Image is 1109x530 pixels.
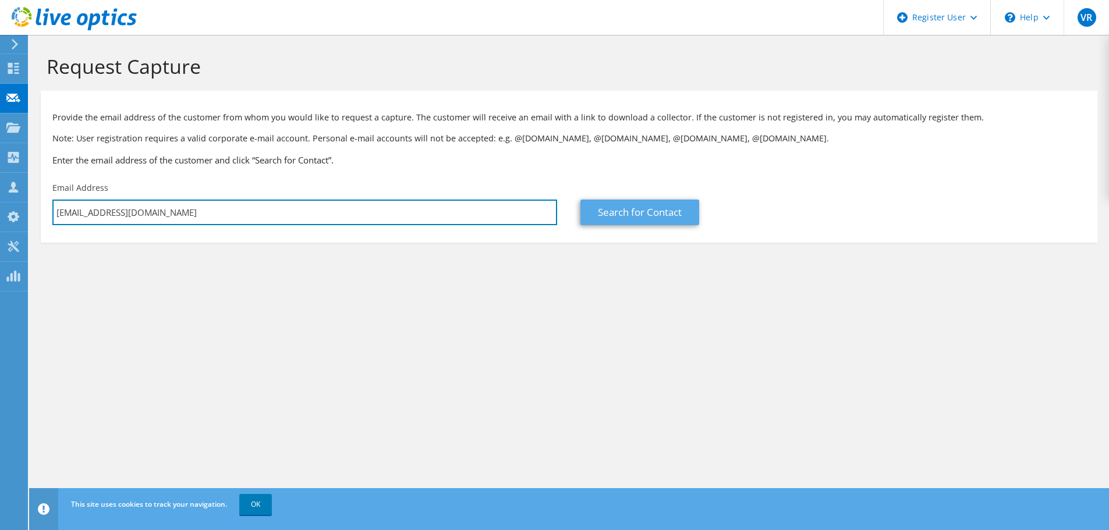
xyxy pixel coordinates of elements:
h3: Enter the email address of the customer and click “Search for Contact”. [52,154,1086,166]
svg: \n [1005,12,1015,23]
a: Search for Contact [580,200,699,225]
label: Email Address [52,182,108,194]
h1: Request Capture [47,54,1086,79]
span: VR [1078,8,1096,27]
a: OK [239,494,272,515]
p: Provide the email address of the customer from whom you would like to request a capture. The cust... [52,111,1086,124]
p: Note: User registration requires a valid corporate e-mail account. Personal e-mail accounts will ... [52,132,1086,145]
span: This site uses cookies to track your navigation. [71,499,227,509]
